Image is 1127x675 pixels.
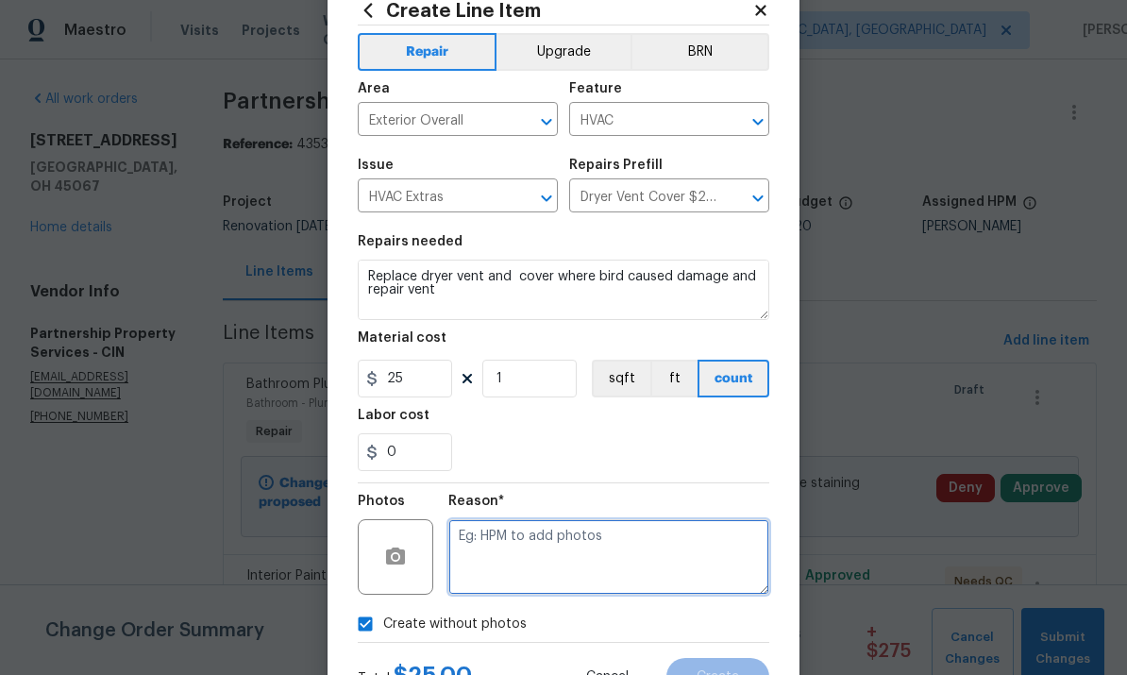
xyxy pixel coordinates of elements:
[533,109,560,135] button: Open
[448,495,504,508] h5: Reason*
[358,235,463,248] h5: Repairs needed
[496,33,631,71] button: Upgrade
[650,360,698,397] button: ft
[358,409,429,422] h5: Labor cost
[698,360,769,397] button: count
[569,159,663,172] h5: Repairs Prefill
[745,109,771,135] button: Open
[745,185,771,211] button: Open
[358,82,390,95] h5: Area
[569,82,622,95] h5: Feature
[358,331,446,345] h5: Material cost
[358,33,496,71] button: Repair
[358,495,405,508] h5: Photos
[383,615,527,634] span: Create without photos
[631,33,769,71] button: BRN
[533,185,560,211] button: Open
[358,260,769,320] textarea: Replace dryer vent and cover where bird caused damage and repair vent Remove the existing dryer v...
[592,360,650,397] button: sqft
[358,159,394,172] h5: Issue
